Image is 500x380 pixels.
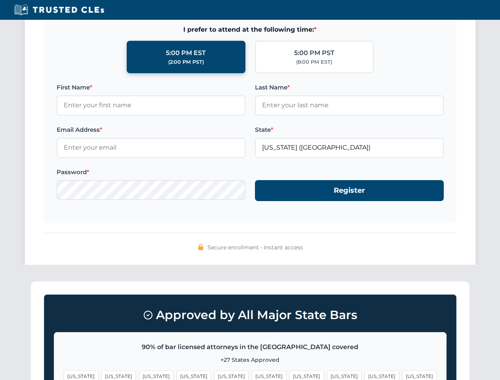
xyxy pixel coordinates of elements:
[57,167,245,177] label: Password
[57,125,245,135] label: Email Address
[54,304,447,326] h3: Approved by All Major State Bars
[57,25,444,35] span: I prefer to attend at the following time:
[255,180,444,201] button: Register
[57,95,245,115] input: Enter your first name
[168,58,204,66] div: (2:00 PM PST)
[255,95,444,115] input: Enter your last name
[64,342,437,352] p: 90% of bar licensed attorneys in the [GEOGRAPHIC_DATA] covered
[198,244,204,250] img: 🔒
[296,58,332,66] div: (8:00 PM EST)
[57,83,245,92] label: First Name
[207,243,303,252] span: Secure enrollment • Instant access
[166,48,206,58] div: 5:00 PM EST
[255,125,444,135] label: State
[57,138,245,158] input: Enter your email
[255,83,444,92] label: Last Name
[294,48,335,58] div: 5:00 PM PST
[255,138,444,158] input: Florida (FL)
[12,4,106,16] img: Trusted CLEs
[64,355,437,364] p: +27 States Approved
